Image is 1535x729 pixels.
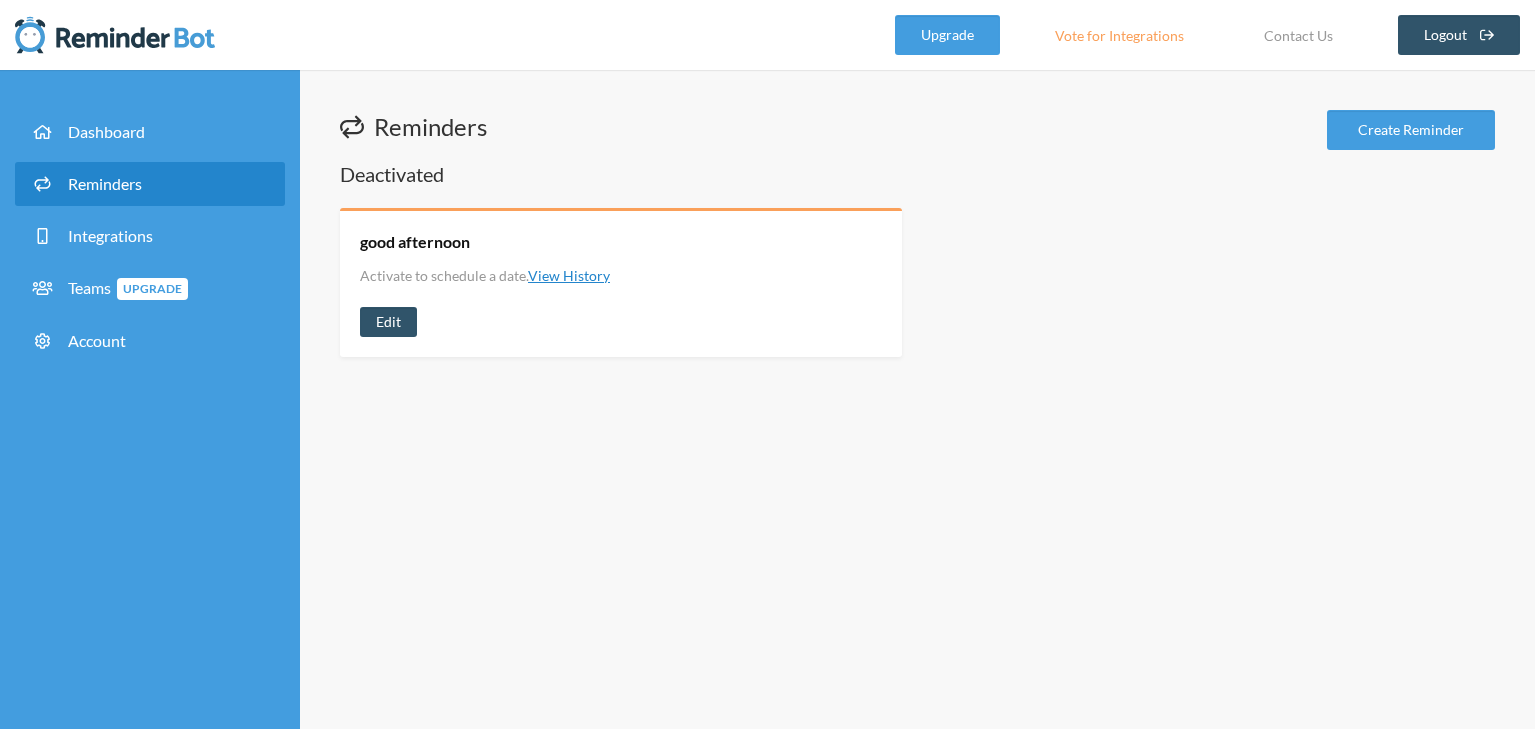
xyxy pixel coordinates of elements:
a: Create Reminder [1327,110,1495,150]
a: Vote for Integrations [1030,15,1209,55]
a: Integrations [15,214,285,258]
li: Activate to schedule a date. [360,265,610,286]
a: good afternoon [360,231,470,253]
span: Account [68,331,126,350]
a: Account [15,319,285,363]
a: Upgrade [895,15,1000,55]
a: Contact Us [1239,15,1358,55]
a: Logout [1398,15,1521,55]
span: Reminders [68,174,142,193]
span: Integrations [68,226,153,245]
span: Dashboard [68,122,145,141]
h2: Deactivated [340,160,1495,188]
span: Teams [68,278,188,297]
a: View History [528,267,610,284]
a: Reminders [15,162,285,206]
a: Edit [360,307,417,337]
h1: Reminders [340,110,487,144]
span: Upgrade [117,278,188,300]
a: TeamsUpgrade [15,266,285,311]
a: Dashboard [15,110,285,154]
img: Reminder Bot [15,15,215,55]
